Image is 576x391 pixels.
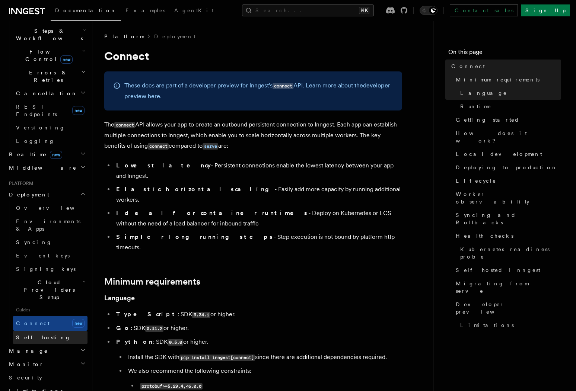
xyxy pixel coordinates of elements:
button: Monitor [6,358,87,371]
a: Deployment [154,33,195,40]
a: Logging [13,134,87,148]
a: How does it work? [453,126,561,147]
button: Search...⌘K [242,4,374,16]
a: Signing keys [13,262,87,276]
a: Local development [453,147,561,161]
a: Deploying to production [453,161,561,174]
button: Realtimenew [6,148,87,161]
span: Language [460,89,507,97]
span: Worker observability [456,190,561,205]
span: Local development [456,150,542,158]
code: pip install inngest[connect] [179,355,255,361]
a: Syncing and Rollbacks [453,208,561,229]
button: Manage [6,344,87,358]
strong: TypeScript [116,311,178,318]
span: new [60,55,73,64]
span: new [72,106,85,115]
a: Worker observability [453,188,561,208]
a: Developer preview [453,298,561,318]
span: Minimum requirements [456,76,540,83]
code: connect [148,143,169,150]
span: Platform [6,180,34,186]
span: Realtime [6,151,62,158]
li: Install the SDK with since there are additional dependencies required. [126,352,402,363]
a: Connect [448,60,561,73]
span: Cloud Providers Setup [13,279,82,301]
button: Errors & Retries [13,66,87,87]
span: Errors & Retries [13,69,81,84]
a: Security [6,371,87,384]
span: Deploying to production [456,164,557,171]
span: REST Endpoints [16,104,57,117]
span: Connect [451,63,485,70]
a: Limitations [457,318,561,332]
button: Middleware [6,161,87,174]
span: Health checks [456,232,513,240]
span: new [72,319,85,328]
code: serve [203,143,218,150]
a: Minimum requirements [453,73,561,86]
span: Cancellation [13,90,77,97]
a: Versioning [13,121,87,134]
div: Deployment [6,201,87,344]
span: Overview [16,205,93,211]
span: Runtime [460,103,491,110]
span: Manage [6,347,48,355]
span: Syncing and Rollbacks [456,211,561,226]
span: Middleware [6,164,77,172]
li: - Easily add more capacity by running additional workers. [114,184,402,205]
strong: Lowest latency [116,162,211,169]
p: The API allows your app to create an outbound persistent connection to Inngest. Each app can esta... [104,119,402,151]
span: Limitations [460,321,514,329]
a: Getting started [453,113,561,126]
code: connect [114,122,135,128]
a: Health checks [453,229,561,243]
button: Toggle dark mode [420,6,437,15]
li: : SDK or higher. [114,323,402,334]
li: - Persistent connections enable the lowest latency between your app and Inngest. [114,160,402,181]
a: REST Endpointsnew [13,100,87,121]
span: Getting started [456,116,519,124]
a: Migrating from serve [453,277,561,298]
span: Lifecycle [456,177,496,185]
span: Self hosted Inngest [456,266,540,274]
span: Developer preview [456,301,561,315]
span: Guides [13,304,87,316]
a: Self hosted Inngest [453,263,561,277]
span: AgentKit [174,7,214,13]
span: Deployment [6,191,49,198]
code: 0.5.0 [168,339,183,346]
strong: Python [116,338,153,345]
span: Steps & Workflows [13,27,83,42]
span: Environments & Apps [16,218,80,232]
span: Syncing [16,239,52,245]
span: Kubernetes readiness probe [460,246,561,260]
h1: Connect [104,49,402,63]
span: Examples [125,7,165,13]
a: Connectnew [13,316,87,331]
code: protobuf>=5.29.4,<6.0.0 [140,383,203,390]
span: Flow Control [13,48,82,63]
div: Inngest Functions [6,11,87,148]
a: Examples [121,2,170,20]
a: Syncing [13,235,87,249]
span: How does it work? [456,129,561,144]
span: Connect [16,320,50,326]
span: Event keys [16,253,70,259]
a: Kubernetes readiness probe [457,243,561,263]
strong: Ideal for container runtimes [116,209,308,217]
a: Runtime [457,100,561,113]
li: - Step execution is not bound by platform http timeouts. [114,232,402,253]
a: Lifecycle [453,174,561,188]
button: Cancellation [13,87,87,100]
a: Minimum requirements [104,276,200,287]
button: Steps & Workflows [13,24,87,45]
strong: Go [116,324,131,331]
button: Flow Controlnew [13,45,87,66]
strong: Elastic horizontal scaling [116,186,274,193]
a: Environments & Apps [13,215,87,235]
a: AgentKit [170,2,218,20]
button: Cloud Providers Setup [13,276,87,304]
a: Self hosting [13,331,87,344]
li: : SDK or higher. [114,309,402,320]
